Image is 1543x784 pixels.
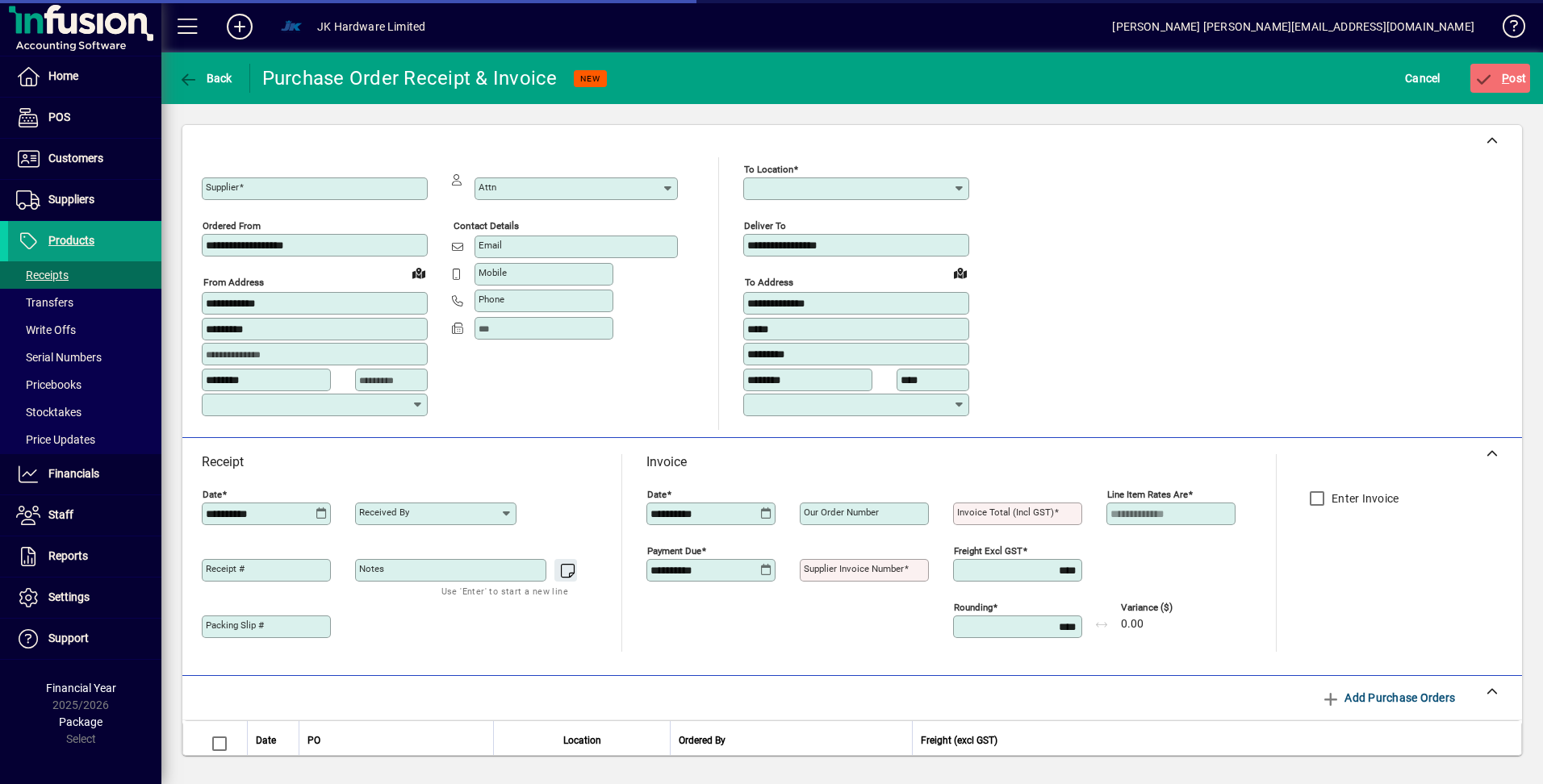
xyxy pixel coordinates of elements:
mat-label: Received by [359,507,409,518]
span: Financials [48,467,99,480]
span: Date [256,732,276,749]
span: Transfers [16,296,73,309]
button: Profile [266,12,317,41]
mat-label: Supplier [206,181,239,193]
mat-label: Mobile [479,267,507,278]
span: Package [59,715,102,728]
a: Staff [8,495,161,536]
span: Location [563,732,601,749]
button: Add Purchase Orders [1315,683,1461,712]
mat-label: Email [479,240,502,251]
span: Customers [48,152,103,165]
div: Ordered By [679,732,904,749]
mat-label: Invoice Total (incl GST) [957,507,1054,518]
a: Support [8,619,161,659]
mat-label: Phone [479,294,504,305]
mat-label: Date [203,489,222,500]
mat-label: Ordered from [203,220,261,231]
span: POS [48,111,70,123]
span: Pricebooks [16,378,82,391]
mat-label: Line item rates are [1107,489,1188,500]
a: Settings [8,578,161,618]
span: Receipts [16,269,69,281]
span: ost [1474,72,1527,85]
span: Settings [48,590,90,603]
div: JK Hardware Limited [317,14,425,40]
mat-label: Deliver To [744,220,786,231]
span: Support [48,632,89,644]
a: Write Offs [8,316,161,344]
mat-label: Notes [359,563,384,574]
div: Purchase Order Receipt & Invoice [262,65,558,91]
a: Reports [8,536,161,577]
div: Date [256,732,291,749]
a: Financials [8,454,161,494]
span: Price Updates [16,433,95,446]
span: Write Offs [16,323,76,336]
mat-label: Payment due [647,545,701,557]
span: Suppliers [48,193,94,206]
a: Price Updates [8,426,161,453]
span: Freight (excl GST) [921,732,997,749]
span: Variance ($) [1121,603,1218,613]
mat-label: Attn [479,181,496,193]
button: Cancel [1401,64,1445,93]
a: Serial Numbers [8,344,161,371]
mat-label: Our order number [804,507,879,518]
div: PO [307,732,485,749]
mat-label: Rounding [954,602,993,613]
span: Stocktakes [16,406,82,419]
mat-label: Supplier invoice number [804,563,904,574]
a: View on map [406,260,432,286]
mat-label: Date [647,489,667,500]
span: P [1502,72,1509,85]
span: Financial Year [46,682,116,694]
span: Products [48,234,94,247]
span: 0.00 [1121,618,1144,631]
button: Add [214,12,266,41]
span: Reports [48,549,88,562]
button: Post [1470,64,1531,93]
span: Ordered By [679,732,726,749]
span: NEW [580,73,600,84]
a: Transfers [8,289,161,316]
span: Add Purchase Orders [1321,685,1455,711]
a: Receipts [8,261,161,289]
a: Pricebooks [8,371,161,398]
a: View on map [947,260,973,286]
span: PO [307,732,320,749]
button: Back [174,64,236,93]
span: Back [178,72,232,85]
span: Home [48,69,78,82]
a: Customers [8,139,161,179]
span: Cancel [1405,65,1441,91]
label: Enter Invoice [1328,490,1399,507]
app-page-header-button: Back [161,64,250,93]
mat-hint: Use 'Enter' to start a new line [441,582,568,600]
div: Freight (excl GST) [921,732,1501,749]
span: Serial Numbers [16,351,102,364]
mat-label: To location [744,164,793,175]
div: [PERSON_NAME] [PERSON_NAME][EMAIL_ADDRESS][DOMAIN_NAME] [1112,14,1474,40]
mat-label: Receipt # [206,563,245,574]
a: Home [8,56,161,97]
mat-label: Packing Slip # [206,619,264,631]
a: Knowledge Base [1491,3,1523,56]
mat-label: Freight excl GST [954,545,1022,557]
span: Staff [48,508,73,521]
a: POS [8,98,161,138]
a: Suppliers [8,180,161,220]
a: Stocktakes [8,398,161,426]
